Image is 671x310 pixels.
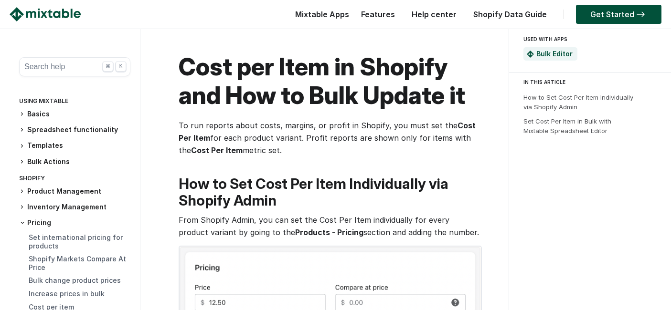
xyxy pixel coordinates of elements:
a: Set Cost Per Item in Bulk with Mixtable Spreadsheet Editor [523,117,611,134]
h3: Bulk Actions [19,157,130,167]
div: K [116,61,126,72]
a: Shopify Markets Compare At Price [29,255,126,271]
h3: Templates [19,141,130,151]
a: How to Set Cost Per Item Individually via Shopify Admin [523,93,633,111]
strong: Cost Per Item [191,145,243,155]
a: Shopify Data Guide [469,10,552,19]
h2: How to Set Cost Per Item Individually via Shopify Admin [179,176,480,209]
div: Shopify [19,173,130,186]
button: Search help ⌘ K [19,57,130,76]
p: To run reports about costs, margins, or profit in Shopify, you must set the for each product vari... [179,119,480,156]
img: arrow-right.svg [634,11,647,17]
a: Bulk Editor [536,50,573,58]
div: Mixtable Apps [290,7,349,26]
a: Help center [407,10,461,19]
div: IN THIS ARTICLE [523,78,662,86]
div: ⌘ [103,61,113,72]
a: Get Started [576,5,661,24]
a: Increase prices in bulk [29,289,105,298]
h3: Pricing [19,218,130,227]
div: Using Mixtable [19,95,130,109]
h3: Basics [19,109,130,119]
h3: Inventory Management [19,202,130,212]
h3: Product Management [19,186,130,196]
div: USED WITH APPS [523,33,653,45]
p: From Shopify Admin, you can set the Cost Per Item individually for every product variant by going... [179,214,480,238]
h1: Cost per Item in Shopify and How to Bulk Update it [179,52,480,110]
a: Set international pricing for products [29,233,123,250]
h3: Spreadsheet functionality [19,125,130,135]
strong: Products - Pricing [295,227,363,237]
a: Features [356,10,400,19]
img: Mixtable Spreadsheet Bulk Editor App [527,51,534,58]
a: Bulk change product prices [29,276,121,284]
img: Mixtable logo [10,7,81,21]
